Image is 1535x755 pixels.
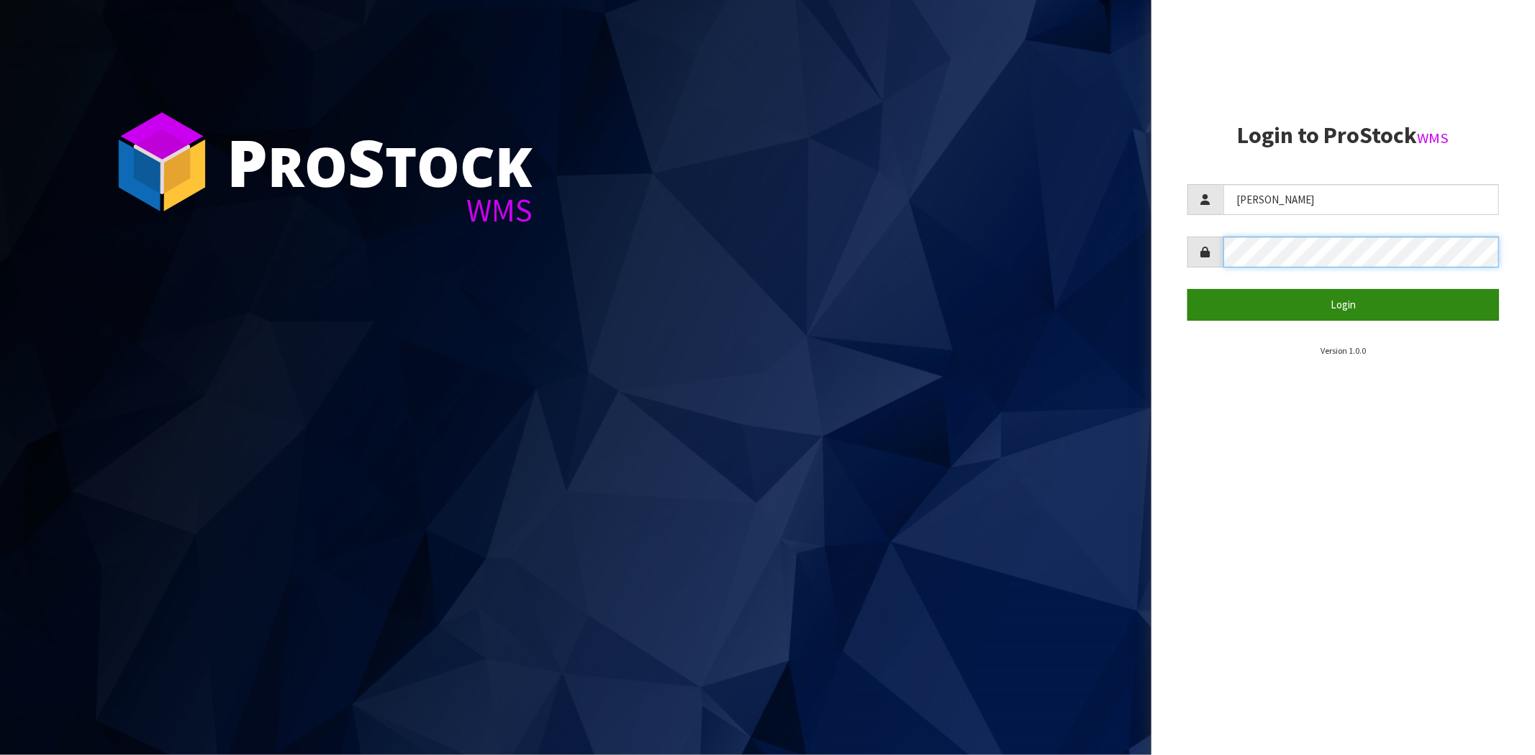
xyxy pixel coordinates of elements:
small: WMS [1417,129,1449,147]
img: ProStock Cube [108,108,216,216]
h2: Login to ProStock [1187,123,1499,148]
span: S [348,118,385,206]
div: ro tock [227,129,533,194]
span: P [227,118,268,206]
small: Version 1.0.0 [1321,345,1366,356]
input: Username [1223,184,1499,215]
div: WMS [227,194,533,226]
button: Login [1187,289,1499,320]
